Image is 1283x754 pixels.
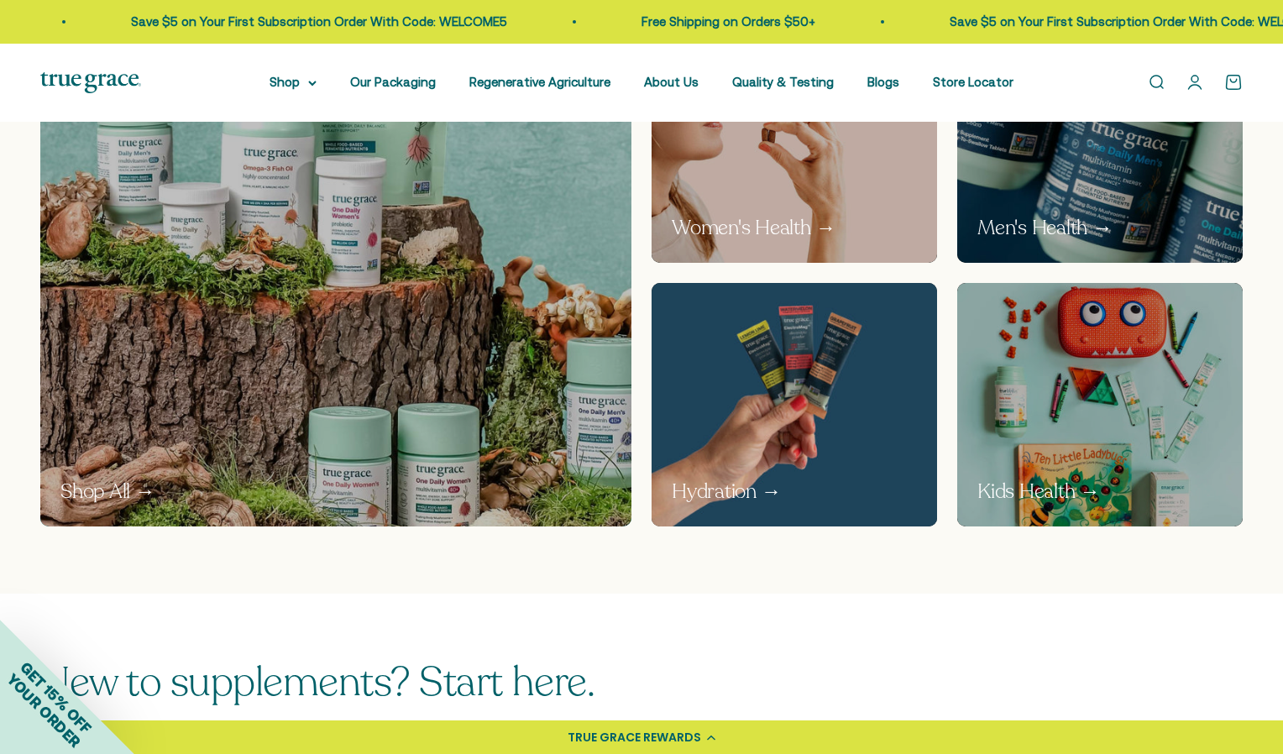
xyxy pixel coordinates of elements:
img: Woman holding a small pill in a pink background [652,19,937,263]
span: YOUR ORDER [3,670,84,751]
p: Shop All → [60,478,155,506]
split-lines: New to supplements? Start here. [40,655,594,709]
img: Hand holding three small packages of electrolyte powder of different flavors against a blue backg... [643,275,945,533]
a: True Grace products displayed on a natural wooden and moss background Shop All → [40,19,631,526]
p: Kids Health → [977,478,1100,506]
summary: Shop [270,72,317,92]
img: True Grace products displayed on a natural wooden and moss background [40,19,631,526]
div: TRUE GRACE REWARDS [568,729,701,746]
img: True Grace One Daily Men's multivitamin bottles on a blue background [957,19,1243,263]
a: About Us [644,75,699,89]
a: Regenerative Agriculture [469,75,610,89]
a: Woman holding a small pill in a pink background Women's Health → [652,19,937,263]
p: Save $5 on Your First Subscription Order With Code: WELCOME5 [96,12,472,32]
p: Hydration → [672,478,781,506]
span: GET 15% OFF [17,658,95,736]
a: Our Packaging [350,75,436,89]
a: Quality & Testing [732,75,834,89]
a: True Grace One Daily Men's multivitamin bottles on a blue background Men's Health → [957,19,1243,263]
p: Men's Health → [977,214,1113,243]
p: Women's Health → [672,214,835,243]
a: Blogs [867,75,899,89]
img: Collection of children's products including a red monster-shaped container, toys, and health prod... [957,283,1243,526]
a: Free Shipping on Orders $50+ [606,14,780,29]
a: Hand holding three small packages of electrolyte powder of different flavors against a blue backg... [652,283,937,526]
a: Store Locator [933,75,1013,89]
